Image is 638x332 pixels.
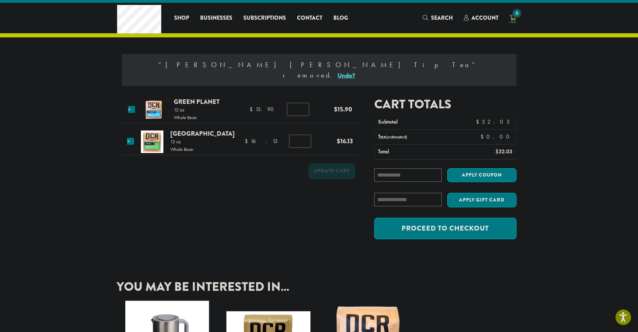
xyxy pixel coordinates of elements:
bdi: 15.90 [334,105,352,114]
img: Green Planet by Dillanos Coffee Roasters [143,99,165,121]
input: Product quantity [289,135,311,148]
bdi: 32.03 [476,118,512,125]
h2: You may be interested in… [117,279,522,294]
button: Update cart [308,163,355,179]
bdi: 15.90 [250,106,277,113]
span: $ [495,148,498,155]
th: Total [375,145,459,159]
a: Remove this item [127,138,134,145]
span: Shop [174,14,189,23]
bdi: 16.13 [245,137,280,145]
span: Contact [297,14,322,23]
button: Apply Gift Card [447,193,516,207]
bdi: 32.03 [495,148,512,155]
p: 12 oz [170,139,194,144]
span: Account [471,14,498,22]
span: $ [250,106,255,113]
button: Apply coupon [447,168,516,182]
p: Whole Bean [174,115,197,120]
span: $ [476,118,482,125]
th: Subtotal [375,115,459,129]
span: 3 [512,9,521,18]
span: Search [431,14,453,22]
span: $ [334,105,338,114]
bdi: 0.00 [480,133,513,140]
a: Undo? [338,71,355,79]
span: $ [480,133,486,140]
input: Product quantity [287,103,309,116]
span: Blog [333,14,348,23]
span: Subscriptions [243,14,286,23]
span: Businesses [200,14,232,23]
a: Search [417,12,458,24]
p: 12 oz [174,107,197,112]
h2: Cart totals [374,97,516,112]
a: Shop [169,12,195,24]
a: Remove this item [128,106,135,113]
small: (estimated) [386,134,407,140]
a: [GEOGRAPHIC_DATA] [170,129,235,138]
a: Green Planet [174,97,219,106]
th: Tax [375,130,475,144]
bdi: 16.13 [337,136,353,146]
a: Proceed to checkout [374,218,516,239]
p: Whole Bean [170,147,194,152]
span: $ [337,136,340,146]
img: Tanzania [141,131,163,153]
div: “[PERSON_NAME] [PERSON_NAME] Tip Tea” removed. [122,54,516,86]
span: $ [245,137,251,145]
